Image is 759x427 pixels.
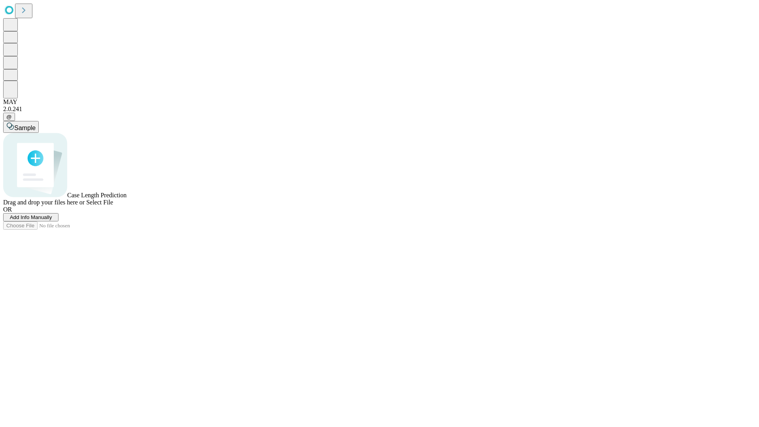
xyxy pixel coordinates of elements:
span: Select File [86,199,113,206]
span: Case Length Prediction [67,192,126,198]
span: Sample [14,125,36,131]
span: Drag and drop your files here or [3,199,85,206]
button: Sample [3,121,39,133]
span: Add Info Manually [10,214,52,220]
button: @ [3,113,15,121]
div: MAY [3,98,756,106]
span: @ [6,114,12,120]
div: 2.0.241 [3,106,756,113]
span: OR [3,206,12,213]
button: Add Info Manually [3,213,59,221]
